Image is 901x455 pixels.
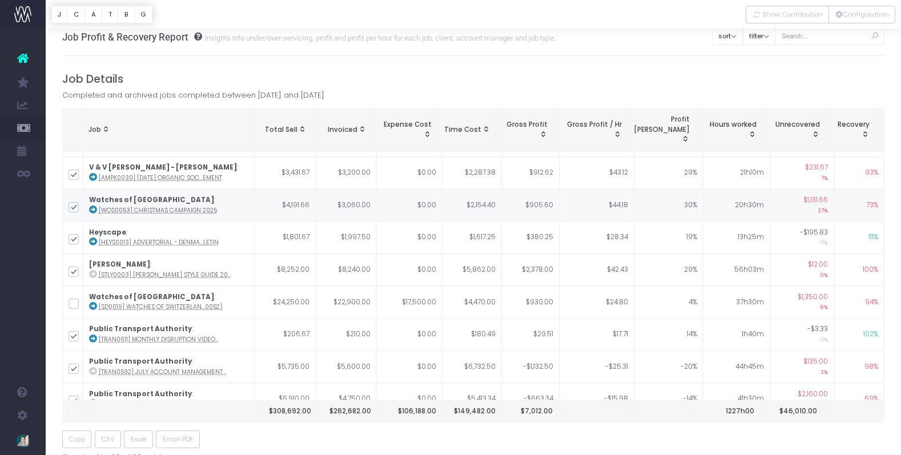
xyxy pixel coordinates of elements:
span: Expense Cost [384,120,432,130]
small: Insights into under/over-servicing, profit and profit per hour for each job, client, account mana... [202,31,556,43]
td: $6,910.00 [254,383,316,416]
span: Time Cost [444,125,481,135]
td: $1,801.67 [254,222,316,254]
button: Configuration [828,6,895,23]
td: $42.43 [560,254,634,287]
div: Hours worked [702,120,757,140]
span: 98% [864,362,878,372]
button: Show Contribution [746,6,829,23]
button: T [102,6,118,23]
span: Completed and archived jobs completed between [DATE] and [DATE] [62,90,324,101]
td: : [83,222,254,254]
th: $46,010.00 [760,400,823,422]
td: $43.12 [560,157,634,190]
td: 21h10m [703,157,770,190]
small: -11% [818,237,828,246]
td: $44.18 [560,189,634,222]
td: $1,997.50 [316,222,377,254]
td: 1h40m [703,319,770,351]
td: 13h25m [703,222,770,254]
span: -$3.33 [807,324,828,335]
td: $17,500.00 [376,286,442,319]
td: $0.00 [376,319,442,351]
span: $135.00 [803,357,828,367]
td: -$15.98 [560,383,634,416]
button: sort [712,27,743,45]
td: 20h30m [703,189,770,222]
span: Excel [131,434,147,444]
img: images/default_profile_image.png [14,432,31,449]
div: Job [89,125,246,135]
td: $22,900.00 [316,286,377,319]
td: $5,735.00 [254,351,316,383]
span: $12.00 [808,260,828,270]
th: Expense Cost: activate to sort column ascending [373,108,438,151]
th: Example 1: under servicedTotal Sell = £4500Invoiced = £4000Unrecovered = £500Example 2: over serv... [762,108,826,151]
small: 7% [821,172,828,182]
abbr: [AMPK0030] July 25 Organic Social Media Management [99,174,222,182]
td: $2,287.38 [442,157,501,190]
td: -20% [634,351,703,383]
button: G [134,6,152,23]
th: $106,188.00 [377,400,443,422]
strong: Watches of [GEOGRAPHIC_DATA] [89,195,214,204]
th: $7,012.00 [502,400,559,422]
td: $6,732.50 [442,351,501,383]
td: $930.00 [502,286,560,319]
span: 100% [863,265,878,275]
td: $210.00 [316,319,377,351]
td: $24.80 [560,286,634,319]
span: $2,160.00 [798,389,828,400]
strong: Heyscape [89,228,126,237]
abbr: [TRAN0572] July 25 - TikTok Timely - Transperth - Production & Management [99,400,208,408]
div: Vertical button group [746,6,895,23]
td: $4,470.00 [442,286,501,319]
span: -$195.83 [800,228,828,238]
th: $308,692.00 [256,400,317,422]
td: 37h30m [703,286,770,319]
td: 29% [634,254,703,287]
span: 93% [865,168,878,178]
td: $5,862.00 [442,254,501,287]
strong: Public Transport Authority [89,389,192,398]
button: C [67,6,86,23]
td: -14% [634,383,703,416]
td: $0.00 [376,383,442,416]
span: 111% [868,232,878,243]
strong: V & V [PERSON_NAME] - [PERSON_NAME] [89,163,237,172]
span: Unrecovered [775,120,820,130]
td: $0.00 [376,222,442,254]
span: Gross Profit [506,120,548,130]
td: -$1,132.50 [502,351,560,383]
small: 2% [821,367,828,376]
th: $262,682.00 [317,400,377,422]
button: CSV [95,430,122,448]
td: 19% [634,222,703,254]
td: 14% [634,319,703,351]
span: 73% [866,200,878,211]
th: Total Sell: activate to sort column ascending [252,108,312,151]
td: $905.60 [502,189,560,222]
abbr: [SD0019] Watches of Switzerland Experts Videos: Mark de Souza Vacheron Constantin (WOS0051) + Sta... [99,303,223,311]
h4: Job Details [62,73,885,86]
span: Total Sell [265,125,297,135]
small: -2% [818,334,828,343]
th: Time Cost: activate to sort column ascending [438,108,497,151]
span: Profit [PERSON_NAME] [634,115,690,135]
td: $5,413.34 [442,383,501,416]
td: : [83,383,254,416]
span: 69% [864,394,878,404]
td: 44h45m [703,351,770,383]
td: $3,200.00 [316,157,377,190]
abbr: [STLY0003] Satterley Style Guide 2025 [99,271,231,279]
span: Copy [69,434,85,444]
button: B [118,6,135,23]
span: Show Contribution [762,10,823,19]
div: Vertical button group [51,6,152,23]
span: Gross Profit / Hr [567,120,622,130]
button: Email PDF [156,430,200,448]
td: : [83,254,254,287]
td: : [83,189,254,222]
td: : [83,286,254,319]
span: Recovery [838,120,870,130]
